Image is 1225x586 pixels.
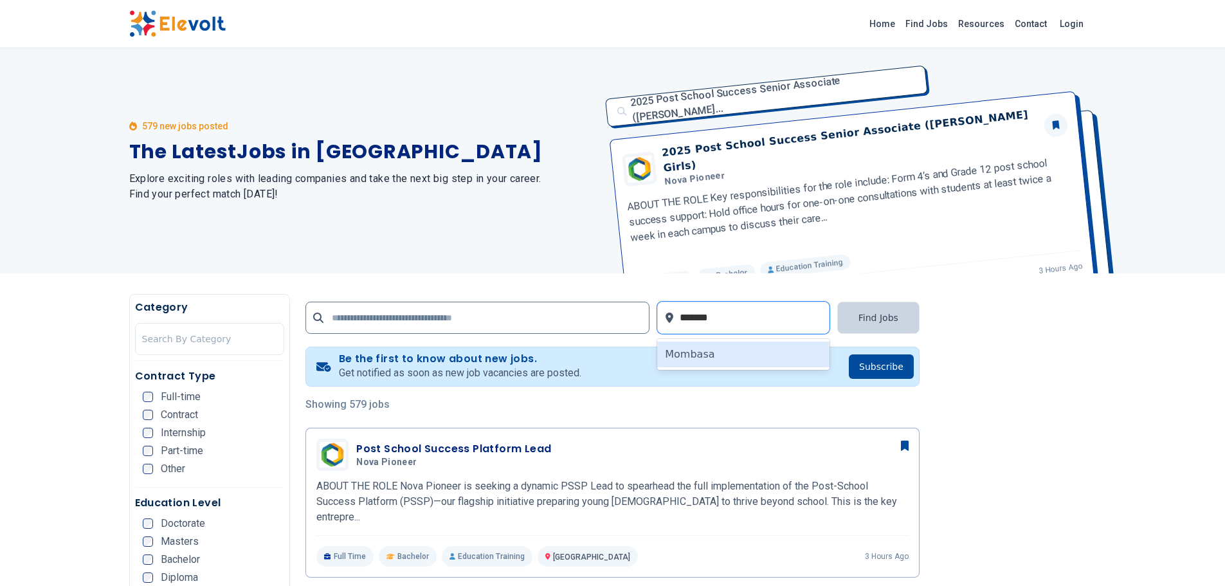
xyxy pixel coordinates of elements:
[161,428,206,438] span: Internship
[865,551,909,562] p: 3 hours ago
[143,518,153,529] input: Doctorate
[161,446,203,456] span: Part-time
[129,140,597,163] h1: The Latest Jobs in [GEOGRAPHIC_DATA]
[143,572,153,583] input: Diploma
[442,546,532,567] p: Education Training
[837,302,920,334] button: Find Jobs
[397,551,429,562] span: Bachelor
[900,14,953,34] a: Find Jobs
[316,479,909,525] p: ABOUT THE ROLE Nova Pioneer is seeking a dynamic PSSP Lead to spearhead the full implementation o...
[316,546,374,567] p: Full Time
[135,300,285,315] h5: Category
[161,464,185,474] span: Other
[129,171,597,202] h2: Explore exciting roles with leading companies and take the next big step in your career. Find you...
[161,536,199,547] span: Masters
[129,10,226,37] img: Elevolt
[320,442,345,468] img: Nova Pioneer
[143,536,153,547] input: Masters
[864,14,900,34] a: Home
[143,464,153,474] input: Other
[143,410,153,420] input: Contract
[135,369,285,384] h5: Contract Type
[1052,11,1091,37] a: Login
[161,410,198,420] span: Contract
[161,392,201,402] span: Full-time
[953,14,1010,34] a: Resources
[339,353,581,365] h4: Be the first to know about new jobs.
[1161,524,1225,586] iframe: Chat Widget
[135,495,285,511] h5: Education Level
[1010,14,1052,34] a: Contact
[161,518,205,529] span: Doctorate
[356,457,417,468] span: Nova Pioneer
[849,354,914,379] button: Subscribe
[161,554,200,565] span: Bachelor
[305,397,920,412] p: Showing 579 jobs
[356,441,551,457] h3: Post School Success Platform Lead
[316,439,909,567] a: Nova PioneerPost School Success Platform LeadNova PioneerABOUT THE ROLE Nova Pioneer is seeking a...
[142,120,228,133] p: 579 new jobs posted
[143,392,153,402] input: Full-time
[553,553,630,562] span: [GEOGRAPHIC_DATA]
[657,342,830,367] div: Mombasa
[143,446,153,456] input: Part-time
[143,554,153,565] input: Bachelor
[143,428,153,438] input: Internship
[161,572,198,583] span: Diploma
[339,365,581,381] p: Get notified as soon as new job vacancies are posted.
